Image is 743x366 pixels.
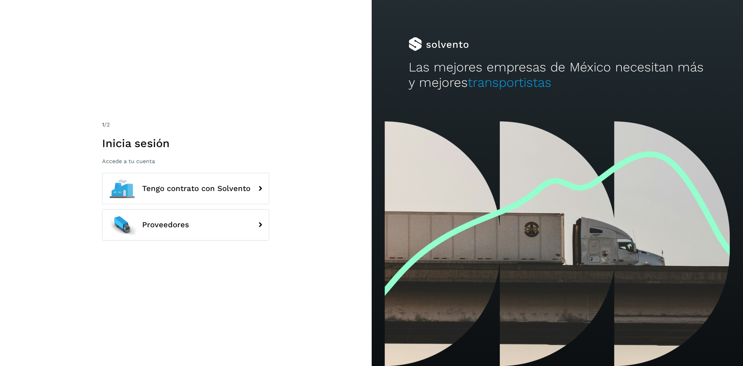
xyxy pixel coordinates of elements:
[102,158,269,165] p: Accede a tu cuenta
[102,137,269,150] h1: Inicia sesión
[102,121,104,128] span: 1
[102,173,269,204] button: Tengo contrato con Solvento
[409,60,706,91] h2: Las mejores empresas de México necesitan más y mejores
[102,121,269,129] div: /2
[142,184,250,193] span: Tengo contrato con Solvento
[468,75,551,90] span: transportistas
[102,209,269,241] button: Proveedores
[142,221,189,229] span: Proveedores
